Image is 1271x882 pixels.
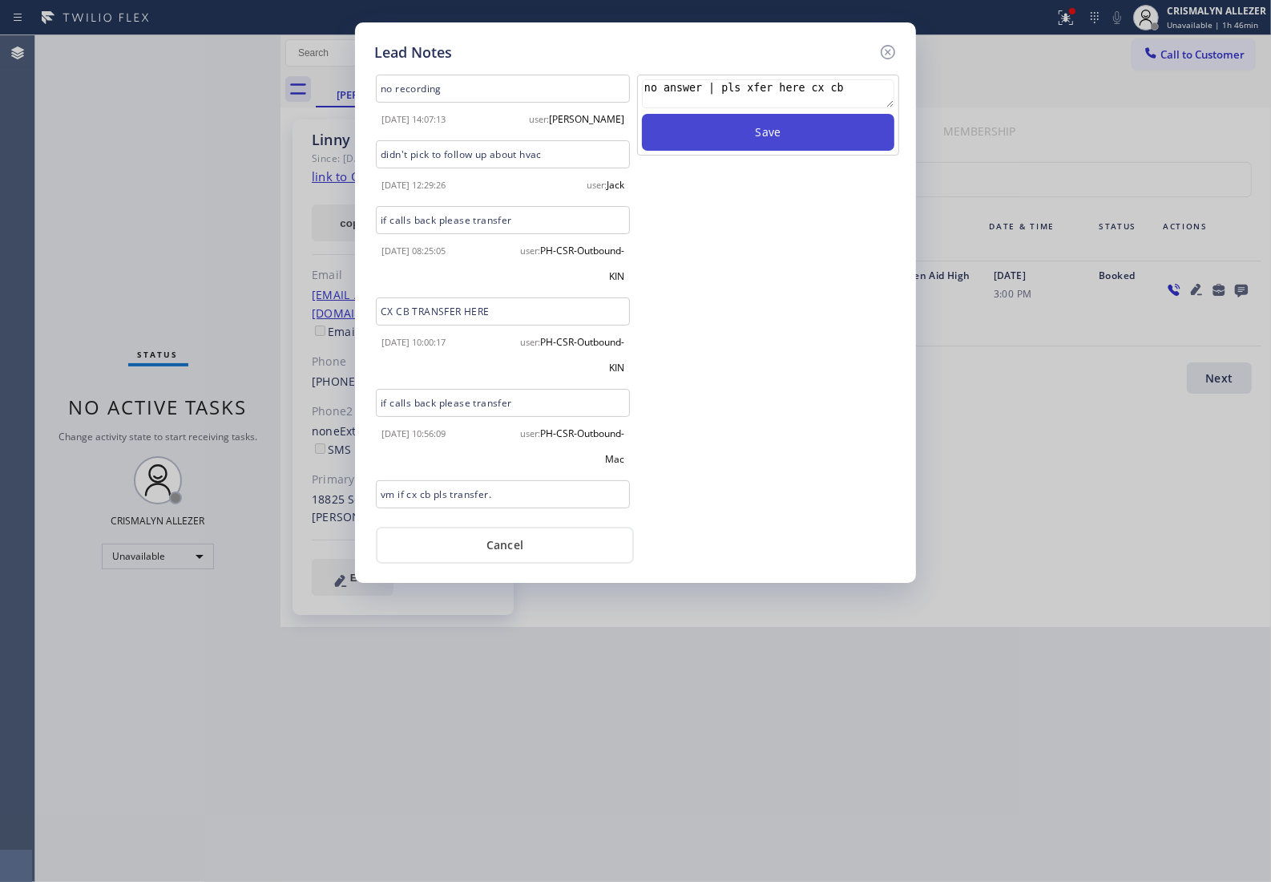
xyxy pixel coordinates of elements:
button: Save [642,114,894,151]
span: user: [520,245,540,257]
textarea: no answer | pls xfer here cx cb [642,79,894,108]
h5: Lead Notes [374,42,452,63]
span: [DATE] 10:00:17 [381,336,446,348]
div: didn't pick to follow up about hvac [376,140,630,168]
span: [DATE] 08:25:05 [381,245,446,257]
button: Cancel [376,527,634,564]
span: [DATE] 14:07:13 [381,113,446,125]
span: [DATE] 10:56:09 [381,427,446,439]
span: user: [520,336,540,348]
span: user: [529,113,549,125]
div: vm if cx cb pls transfer. [376,480,630,508]
span: user: [520,427,540,439]
span: [PERSON_NAME] [549,112,624,126]
div: no recording [376,75,630,103]
span: Jack [607,178,624,192]
div: if calls back please transfer [376,206,630,234]
span: PH-CSR-Outbound-KIN [540,244,624,283]
span: [DATE] 12:29:26 [381,179,446,191]
div: CX CB TRANSFER HERE [376,297,630,326]
div: if calls back please transfer [376,389,630,417]
span: user: [587,179,607,191]
span: PH-CSR-Outbound-Mac [540,427,624,466]
span: PH-CSR-Outbound-KIN [540,335,624,374]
